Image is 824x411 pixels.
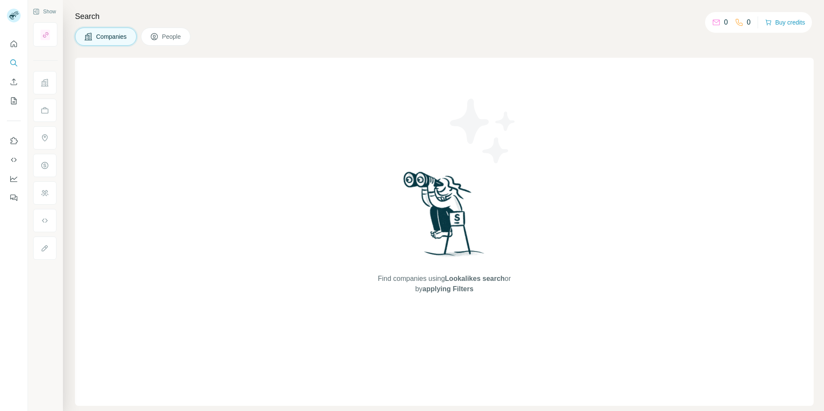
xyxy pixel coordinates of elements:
[375,274,513,294] span: Find companies using or by
[7,152,21,168] button: Use Surfe API
[96,32,128,41] span: Companies
[7,36,21,52] button: Quick start
[422,285,473,293] span: applying Filters
[724,17,728,28] p: 0
[765,16,805,28] button: Buy credits
[75,10,814,22] h4: Search
[7,133,21,149] button: Use Surfe on LinkedIn
[400,169,489,265] img: Surfe Illustration - Woman searching with binoculars
[747,17,751,28] p: 0
[7,74,21,90] button: Enrich CSV
[27,5,62,18] button: Show
[444,92,522,170] img: Surfe Illustration - Stars
[445,275,505,282] span: Lookalikes search
[7,190,21,205] button: Feedback
[162,32,182,41] span: People
[7,93,21,109] button: My lists
[7,55,21,71] button: Search
[7,171,21,187] button: Dashboard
